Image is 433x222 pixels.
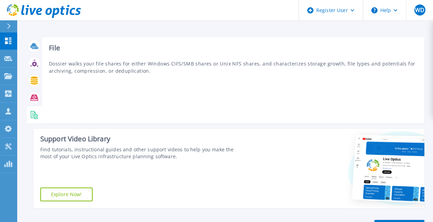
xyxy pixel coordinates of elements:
[40,146,244,160] div: Find tutorials, instructional guides and other support videos to help you make the most of your L...
[49,44,417,52] h3: File
[40,134,244,143] div: Support Video Library
[40,188,93,201] a: Explore Now!
[415,7,424,13] span: WD
[49,60,417,74] p: Dossier walks your file shares for either Windows CIFS/SMB shares or Unix NFS shares, and charact...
